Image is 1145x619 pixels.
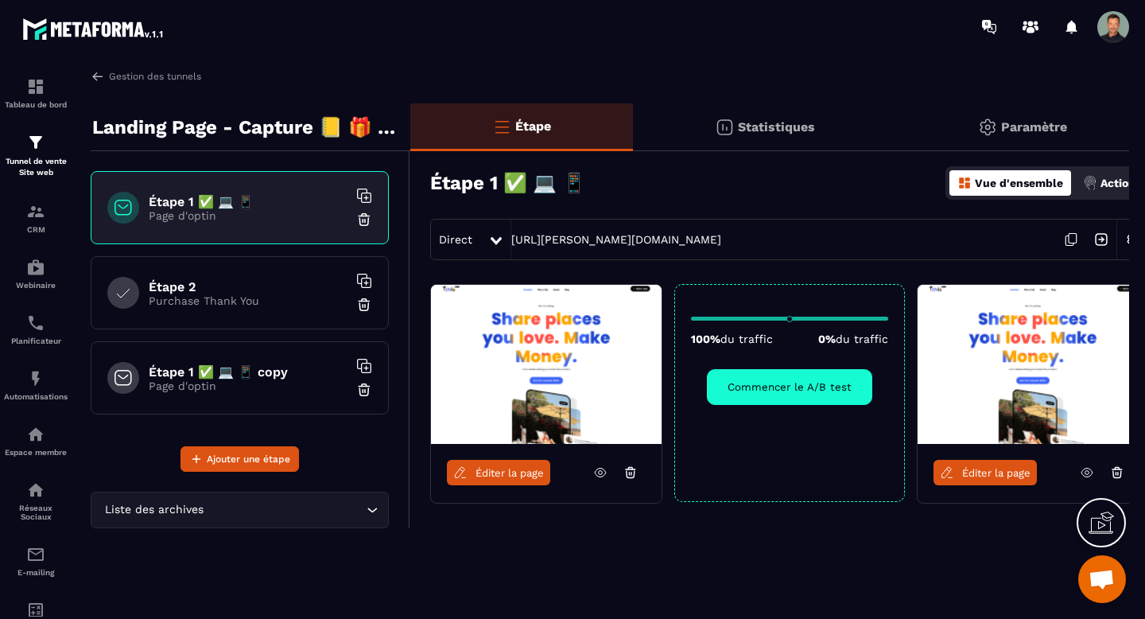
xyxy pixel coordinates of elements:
[4,568,68,577] p: E-mailing
[4,337,68,345] p: Planificateur
[431,285,662,444] img: image
[707,369,872,405] button: Commencer le A/B test
[149,364,347,380] h6: Étape 1 ✅ 💻 📱 copy
[447,460,550,485] a: Éditer la page
[149,194,347,209] h6: Étape 1 ✅ 💻 📱
[4,190,68,246] a: formationformationCRM
[4,100,68,109] p: Tableau de bord
[1086,224,1116,255] img: arrow-next.bcc2205e.svg
[91,492,389,528] div: Search for option
[26,369,45,388] img: automations
[738,119,815,134] p: Statistiques
[818,333,888,345] p: 0%
[4,448,68,457] p: Espace membre
[91,69,105,84] img: arrow
[4,156,68,178] p: Tunnel de vente Site web
[978,118,997,137] img: setting-gr.5f69749f.svg
[149,209,347,222] p: Page d'optin
[4,533,68,589] a: emailemailE-mailing
[4,413,68,469] a: automationsautomationsEspace membre
[4,504,68,521] p: Réseaux Sociaux
[26,202,45,221] img: formation
[1078,555,1126,603] div: Ouvrir le chat
[101,501,207,519] span: Liste des archives
[515,119,551,134] p: Étape
[1100,177,1141,189] p: Actions
[180,446,299,472] button: Ajouter une étape
[1083,176,1097,190] img: actions.d6e523a2.png
[26,258,45,277] img: automations
[4,392,68,401] p: Automatisations
[715,118,734,137] img: stats.20deebd0.svg
[4,469,68,533] a: social-networksocial-networkRéseaux Sociaux
[26,425,45,444] img: automations
[22,14,165,43] img: logo
[975,177,1063,189] p: Vue d'ensemble
[356,212,372,228] img: trash
[149,294,347,307] p: Purchase Thank You
[207,451,290,467] span: Ajouter une étape
[836,333,888,345] span: du traffic
[720,333,773,345] span: du traffic
[933,460,1037,485] a: Éditer la page
[511,233,721,246] a: [URL][PERSON_NAME][DOMAIN_NAME]
[92,111,398,143] p: Landing Page - Capture 📒 🎁 Guide Offert Core
[149,279,347,294] h6: Étape 2
[492,117,511,136] img: bars-o.4a397970.svg
[439,233,472,246] span: Direct
[4,225,68,234] p: CRM
[91,69,201,84] a: Gestion des tunnels
[207,501,363,519] input: Search for option
[691,333,773,345] p: 100%
[149,380,347,392] p: Page d'optin
[26,545,45,564] img: email
[4,302,68,357] a: schedulerschedulerPlanificateur
[430,172,586,194] h3: Étape 1 ✅ 💻 📱
[4,357,68,413] a: automationsautomationsAutomatisations
[4,65,68,121] a: formationformationTableau de bord
[26,313,45,333] img: scheduler
[26,133,45,152] img: formation
[26,77,45,96] img: formation
[962,467,1030,479] span: Éditer la page
[356,297,372,313] img: trash
[4,246,68,302] a: automationsautomationsWebinaire
[957,176,972,190] img: dashboard-orange.40269519.svg
[4,281,68,290] p: Webinaire
[4,121,68,190] a: formationformationTunnel de vente Site web
[475,467,544,479] span: Éditer la page
[356,382,372,398] img: trash
[26,481,45,500] img: social-network
[1001,119,1067,134] p: Paramètre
